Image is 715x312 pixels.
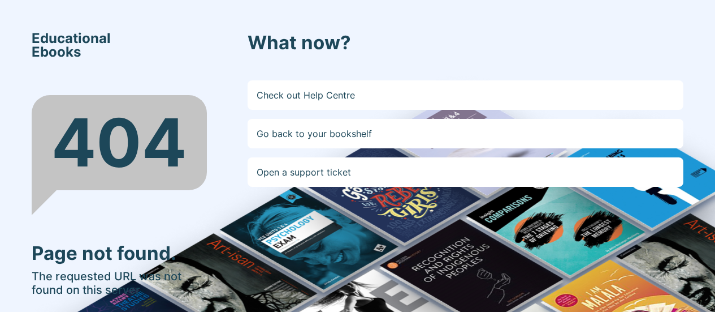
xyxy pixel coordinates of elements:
h5: The requested URL was not found on this server [32,270,207,297]
a: Go back to your bookshelf [248,119,683,148]
span: Educational Ebooks [32,32,111,59]
h3: Page not found. [32,242,207,265]
div: 404 [32,95,207,190]
a: Check out Help Centre [248,80,683,110]
h3: What now? [248,32,683,54]
a: Open a support ticket [248,157,683,187]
